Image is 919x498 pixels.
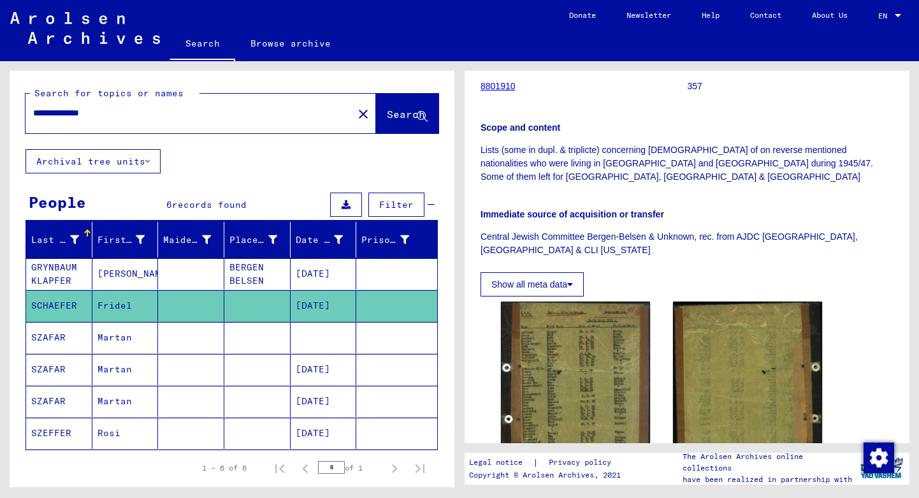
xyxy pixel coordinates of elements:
div: Last Name [31,230,95,250]
mat-cell: BERGEN BELSEN [224,258,291,289]
img: 002.jpg [673,302,822,479]
mat-label: Search for topics or names [34,87,184,99]
img: yv_logo.png [858,452,906,484]
mat-cell: [DATE] [291,354,357,385]
div: People [29,191,86,214]
button: Search [376,94,438,133]
p: 357 [688,80,894,93]
button: Next page [382,455,407,481]
div: Date of Birth [296,233,344,247]
mat-header-cell: First Name [92,222,159,258]
mat-cell: Martan [92,386,159,417]
img: Arolsen_neg.svg [10,12,160,44]
a: 8801910 [481,81,516,91]
mat-cell: [DATE] [291,418,357,449]
span: 6 [166,199,172,210]
div: Prisoner # [361,230,425,250]
div: Maiden Name [163,230,227,250]
mat-header-cell: Place of Birth [224,222,291,258]
p: The Arolsen Archives online collections [683,451,854,474]
mat-cell: Martan [92,322,159,353]
b: Immediate source of acquisition or transfer [481,209,664,219]
a: Legal notice [469,456,533,469]
mat-header-cell: Prisoner # [356,222,437,258]
mat-cell: GRYNBAUM KLAPFER [26,258,92,289]
mat-cell: SCHAEFER [26,290,92,321]
p: Copyright © Arolsen Archives, 2021 [469,469,626,481]
mat-cell: [PERSON_NAME] [92,258,159,289]
mat-cell: [DATE] [291,386,357,417]
div: | [469,456,626,469]
mat-cell: Martan [92,354,159,385]
div: First Name [98,230,161,250]
button: First page [267,455,293,481]
p: Central Jewish Committee Bergen-Belsen & Unknown, rec. from AJDC [GEOGRAPHIC_DATA], [GEOGRAPHIC_D... [481,230,894,257]
a: Search [170,28,235,61]
mat-cell: [DATE] [291,290,357,321]
div: First Name [98,233,145,247]
button: Previous page [293,455,318,481]
mat-cell: SZAFAR [26,354,92,385]
div: Last Name [31,233,79,247]
span: Filter [379,199,414,210]
div: Prisoner # [361,233,409,247]
mat-cell: Rosi [92,418,159,449]
div: Date of Birth [296,230,359,250]
button: Archival tree units [25,149,161,173]
div: Maiden Name [163,233,211,247]
button: Clear [351,101,376,126]
mat-header-cell: Date of Birth [291,222,357,258]
button: Last page [407,455,433,481]
button: Filter [368,193,424,217]
span: Search [387,108,425,121]
mat-icon: close [356,106,371,122]
mat-header-cell: Last Name [26,222,92,258]
div: Place of Birth [229,230,293,250]
mat-cell: Fridel [92,290,159,321]
mat-select-trigger: EN [878,11,887,20]
b: Scope and content [481,122,560,133]
a: Privacy policy [539,456,626,469]
mat-header-cell: Maiden Name [158,222,224,258]
button: Show all meta data [481,272,584,297]
img: Zustimmung ändern [864,443,894,473]
a: Browse archive [235,28,346,59]
p: have been realized in partnership with [683,474,854,485]
p: Lists (some in dupl. & triplicte) concerning [DEMOGRAPHIC_DATA] of on reverse mentioned nationali... [481,143,894,184]
mat-cell: SZAFAR [26,386,92,417]
div: Place of Birth [229,233,277,247]
img: 001.jpg [501,302,650,480]
span: records found [172,199,247,210]
mat-cell: SZEFFER [26,418,92,449]
div: 1 – 6 of 6 [202,462,247,474]
mat-cell: SZAFAR [26,322,92,353]
mat-cell: [DATE] [291,258,357,289]
div: of 1 [318,462,382,474]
